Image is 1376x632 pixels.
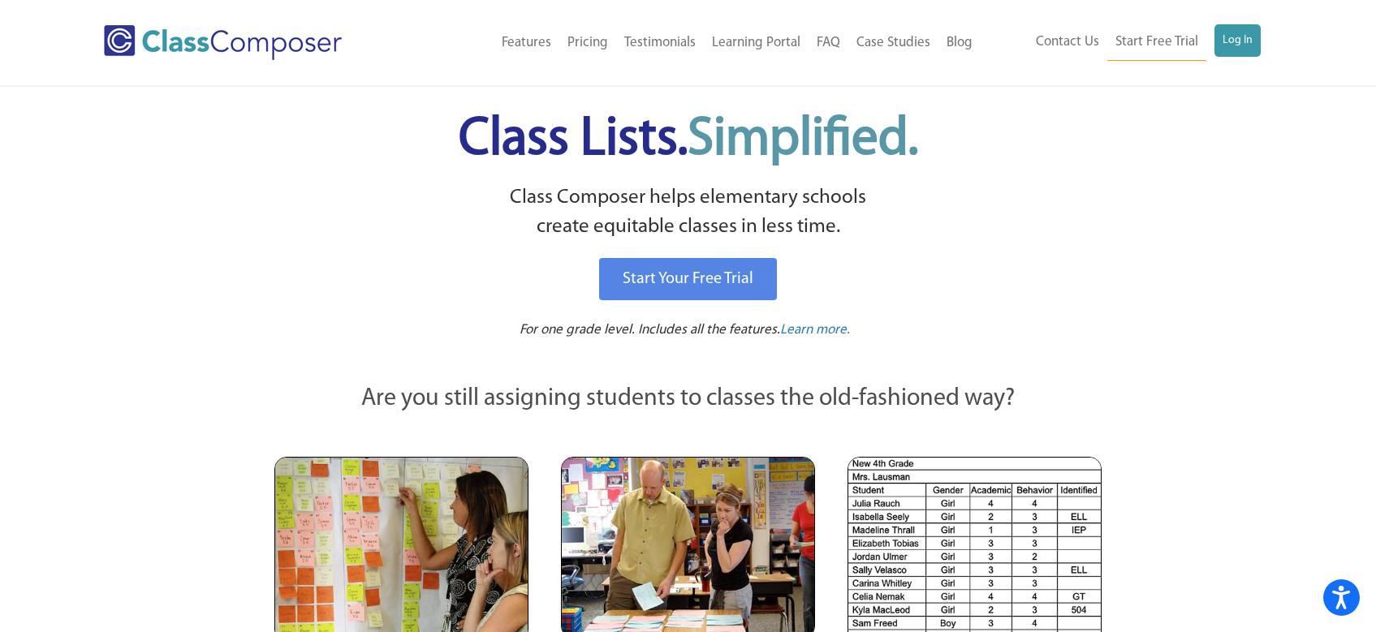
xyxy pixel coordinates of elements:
[780,320,850,341] a: Learn more.
[274,381,1102,417] p: Are you still assigning students to classes the old-fashioned way?
[559,25,616,61] a: Pricing
[623,271,753,287] span: Start Your Free Trial
[809,25,848,61] a: FAQ
[938,25,981,61] a: Blog
[272,183,1105,243] p: Class Composer helps elementary schools create equitable classes in less time.
[704,25,809,61] a: Learning Portal
[494,25,559,61] a: Features
[688,114,918,166] span: Simplified.
[599,258,777,300] a: Start Your Free Trial
[459,114,918,166] span: Class Lists.
[1214,24,1261,57] a: Log In
[520,323,780,337] span: For one grade level. Includes all the features.
[780,323,850,337] span: Learn more.
[408,25,981,61] nav: Header Menu
[981,24,1261,61] nav: Header Menu
[1107,24,1206,61] a: Start Free Trial
[1028,24,1107,60] a: Contact Us
[104,25,342,60] img: Class Composer
[848,25,938,61] a: Case Studies
[616,25,704,61] a: Testimonials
